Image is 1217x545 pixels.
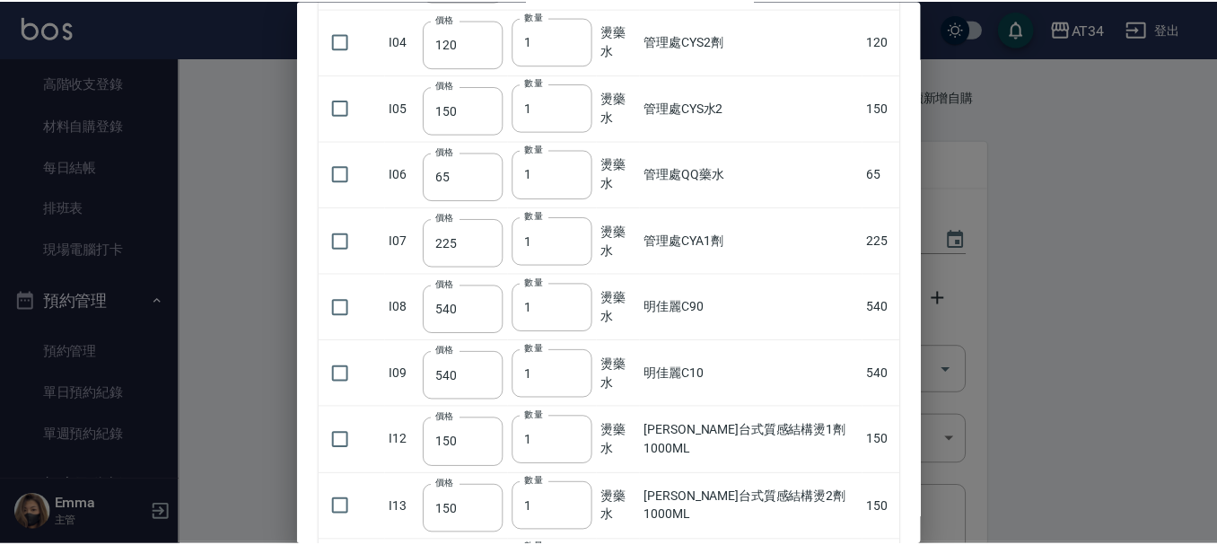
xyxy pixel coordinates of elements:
[438,77,457,91] label: 價格
[868,340,906,407] td: 540
[387,8,421,75] td: I04
[868,407,906,473] td: 150
[644,274,868,340] td: 明佳麗C90
[438,410,457,424] label: 價格
[600,340,644,407] td: 燙藥水
[528,208,547,222] label: 數量
[387,407,421,473] td: I12
[528,142,547,155] label: 數量
[387,274,421,340] td: I08
[644,474,868,541] td: [PERSON_NAME]台式質感結構燙2劑1000ML
[600,474,644,541] td: 燙藥水
[868,207,906,274] td: 225
[528,9,547,22] label: 數量
[528,408,547,421] label: 數量
[438,11,457,24] label: 價格
[868,141,906,207] td: 65
[528,275,547,288] label: 數量
[387,207,421,274] td: I07
[868,474,906,541] td: 150
[600,75,644,141] td: 燙藥水
[438,344,457,357] label: 價格
[387,340,421,407] td: I09
[528,75,547,89] label: 數量
[387,75,421,141] td: I05
[387,474,421,541] td: I13
[387,141,421,207] td: I06
[868,274,906,340] td: 540
[438,477,457,490] label: 價格
[600,207,644,274] td: 燙藥水
[600,274,644,340] td: 燙藥水
[644,141,868,207] td: 管理處QQ藥水
[528,341,547,355] label: 數量
[868,8,906,75] td: 120
[438,144,457,157] label: 價格
[600,407,644,473] td: 燙藥水
[600,8,644,75] td: 燙藥水
[644,8,868,75] td: 管理處CYS2劑
[644,407,868,473] td: [PERSON_NAME]台式質感結構燙1劑1000ML
[528,475,547,488] label: 數量
[438,277,457,291] label: 價格
[644,340,868,407] td: 明佳麗C10
[644,75,868,141] td: 管理處CYS水2
[644,207,868,274] td: 管理處CYA1劑
[600,141,644,207] td: 燙藥水
[438,211,457,224] label: 價格
[868,75,906,141] td: 150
